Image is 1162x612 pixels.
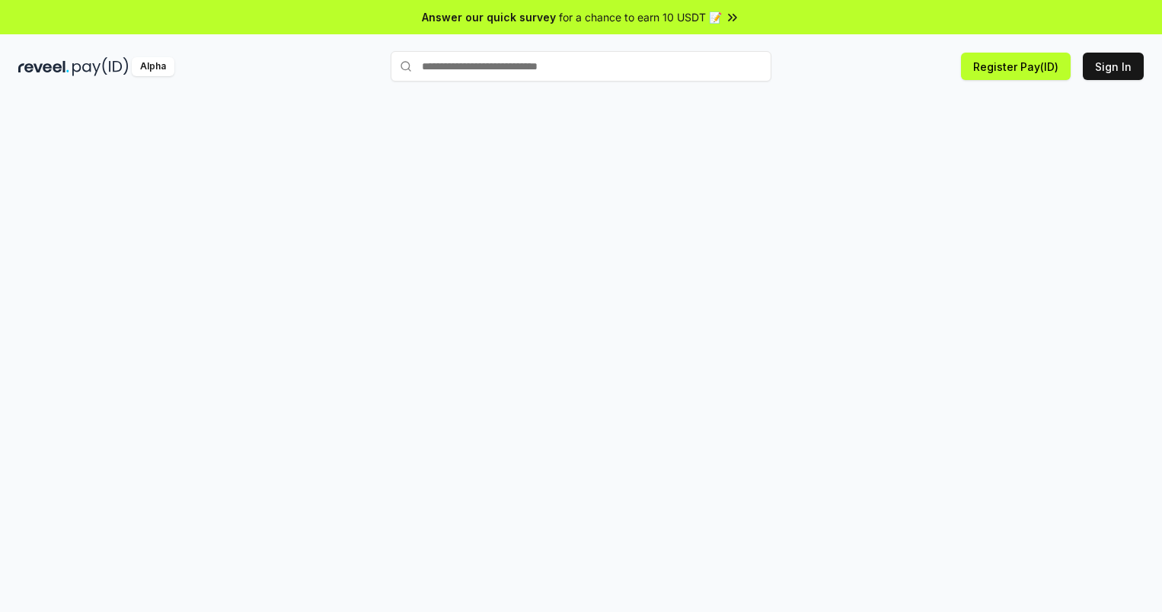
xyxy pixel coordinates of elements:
[559,9,722,25] span: for a chance to earn 10 USDT 📝
[1083,53,1144,80] button: Sign In
[72,57,129,76] img: pay_id
[18,57,69,76] img: reveel_dark
[961,53,1071,80] button: Register Pay(ID)
[422,9,556,25] span: Answer our quick survey
[132,57,174,76] div: Alpha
